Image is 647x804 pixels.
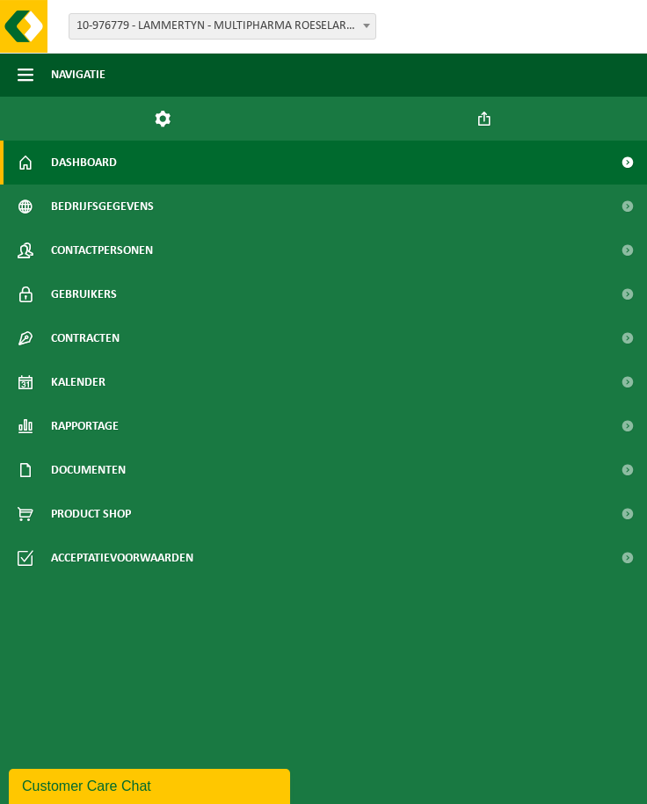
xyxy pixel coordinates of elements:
[51,272,117,316] span: Gebruikers
[51,448,126,492] span: Documenten
[51,316,120,360] span: Contracten
[51,404,119,448] span: Rapportage
[69,14,375,39] span: 10-976779 - LAMMERTYN - MULTIPHARMA ROESELARE - ROESELARE
[51,141,117,185] span: Dashboard
[9,765,294,804] iframe: chat widget
[51,53,105,97] span: Navigatie
[51,185,154,228] span: Bedrijfsgegevens
[51,536,193,580] span: Acceptatievoorwaarden
[51,492,131,536] span: Product Shop
[51,228,153,272] span: Contactpersonen
[69,13,376,40] span: 10-976779 - LAMMERTYN - MULTIPHARMA ROESELARE - ROESELARE
[51,360,105,404] span: Kalender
